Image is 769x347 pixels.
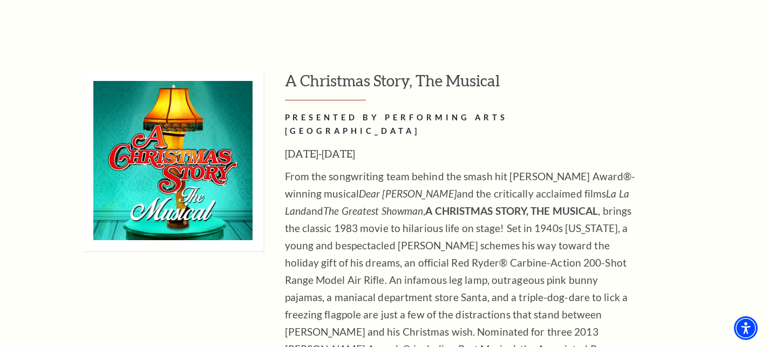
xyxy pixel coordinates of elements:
[734,316,758,340] div: Accessibility Menu
[323,205,423,217] em: The Greatest Showman
[285,111,636,138] h2: PRESENTED BY PERFORMING ARTS [GEOGRAPHIC_DATA]
[285,70,719,101] h3: A Christmas Story, The Musical
[425,205,598,217] strong: A CHRISTMAS STORY, THE MUSICAL
[83,70,263,251] img: A Christmas Story, The Musical
[359,187,457,200] em: Dear [PERSON_NAME]
[285,145,636,162] h3: [DATE]-[DATE]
